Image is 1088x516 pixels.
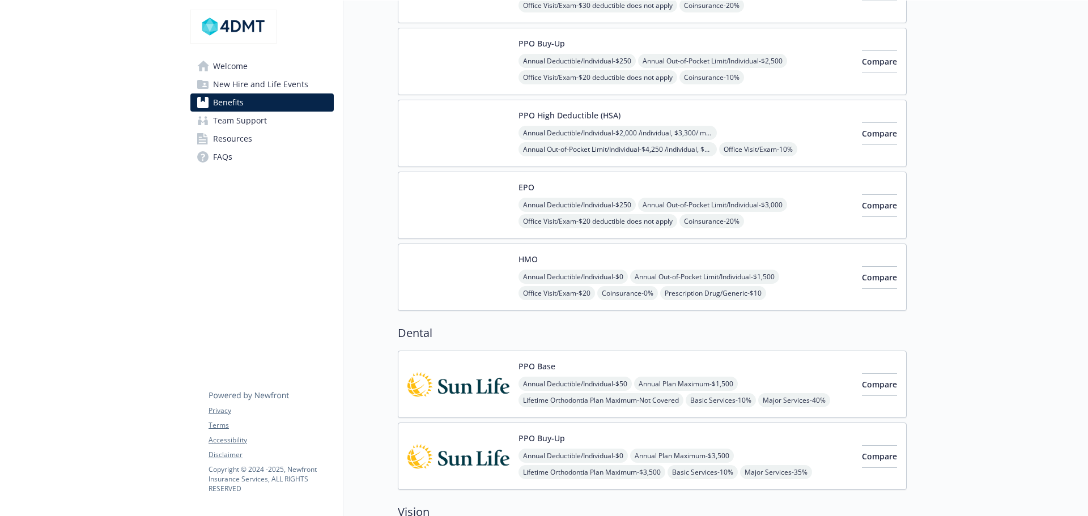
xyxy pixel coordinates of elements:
img: Anthem Blue Cross carrier logo [407,109,509,157]
span: Office Visit/Exam - 10% [719,142,797,156]
a: Terms [209,420,333,430]
span: Major Services - 35% [740,465,812,479]
img: Kaiser Permanente Insurance Company carrier logo [407,253,509,301]
button: Compare [862,373,897,396]
span: Coinsurance - 0% [597,286,658,300]
a: Team Support [190,112,334,130]
span: Team Support [213,112,267,130]
span: Lifetime Orthodontia Plan Maximum - Not Covered [518,393,683,407]
a: Accessibility [209,435,333,445]
span: Office Visit/Exam - $20 deductible does not apply [518,70,677,84]
span: Annual Deductible/Individual - $0 [518,270,628,284]
span: Compare [862,379,897,390]
span: FAQs [213,148,232,166]
img: Anthem Blue Cross carrier logo [407,37,509,86]
span: Annual Deductible/Individual - $250 [518,198,636,212]
button: PPO Base [518,360,555,372]
span: Annual Out-of-Pocket Limit/Individual - $2,500 [638,54,787,68]
span: Annual Deductible/Individual - $50 [518,377,632,391]
button: Compare [862,266,897,289]
span: Annual Deductible/Individual - $250 [518,54,636,68]
a: Welcome [190,57,334,75]
span: Annual Out-of-Pocket Limit/Individual - $3,000 [638,198,787,212]
span: Welcome [213,57,248,75]
a: FAQs [190,148,334,166]
img: Sun Life Financial carrier logo [407,432,509,480]
a: Privacy [209,406,333,416]
button: HMO [518,253,538,265]
span: Coinsurance - 20% [679,214,744,228]
span: Compare [862,272,897,283]
span: Office Visit/Exam - $20 [518,286,595,300]
span: Compare [862,200,897,211]
span: Annual Plan Maximum - $1,500 [634,377,738,391]
span: Annual Out-of-Pocket Limit/Individual - $1,500 [630,270,779,284]
span: Annual Deductible/Individual - $0 [518,449,628,463]
span: New Hire and Life Events [213,75,308,93]
span: Compare [862,451,897,462]
p: Copyright © 2024 - 2025 , Newfront Insurance Services, ALL RIGHTS RESERVED [209,464,333,493]
button: Compare [862,194,897,217]
span: Compare [862,56,897,67]
img: Anthem Blue Cross carrier logo [407,181,509,229]
button: Compare [862,122,897,145]
a: Disclaimer [209,450,333,460]
span: Annual Deductible/Individual - $2,000 /individual, $3,300/ member [518,126,717,140]
button: PPO High Deductible (HSA) [518,109,620,121]
span: Benefits [213,93,244,112]
span: Lifetime Orthodontia Plan Maximum - $3,500 [518,465,665,479]
button: Compare [862,445,897,468]
a: Benefits [190,93,334,112]
span: Coinsurance - 10% [679,70,744,84]
span: Office Visit/Exam - $20 deductible does not apply [518,214,677,228]
span: Prescription Drug/Generic - $10 [660,286,766,300]
span: Annual Plan Maximum - $3,500 [630,449,734,463]
a: Resources [190,130,334,148]
button: PPO Buy-Up [518,37,565,49]
span: Resources [213,130,252,148]
img: Sun Life Financial carrier logo [407,360,509,408]
a: New Hire and Life Events [190,75,334,93]
h2: Dental [398,325,907,342]
button: Compare [862,50,897,73]
button: PPO Buy-Up [518,432,565,444]
span: Compare [862,128,897,139]
span: Annual Out-of-Pocket Limit/Individual - $4,250 /individual, $4,250/ member [518,142,717,156]
span: Major Services - 40% [758,393,830,407]
button: EPO [518,181,534,193]
span: Basic Services - 10% [668,465,738,479]
span: Basic Services - 10% [686,393,756,407]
